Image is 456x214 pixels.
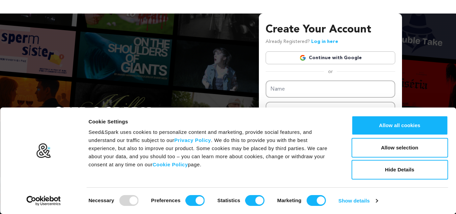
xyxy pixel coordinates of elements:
strong: Statistics [217,197,240,203]
button: Allow selection [351,138,448,158]
img: Google logo [299,54,306,61]
h3: Create Your Account [266,22,395,38]
button: Hide Details [351,160,448,180]
img: logo [36,143,51,159]
a: Show details [339,196,378,206]
strong: Necessary [88,197,114,203]
strong: Preferences [151,197,181,203]
img: Seed&Spark Logo [54,107,151,122]
span: or [324,68,337,75]
a: Cookie Policy [153,162,188,167]
legend: Consent Selection [88,192,88,193]
div: Seed&Spark uses cookies to personalize content and marketing, provide social features, and unders... [88,128,336,169]
a: Privacy Policy [174,137,211,143]
a: Log in here [311,39,338,44]
div: Cookie Settings [88,118,336,126]
a: Seed&Spark Homepage [54,107,151,135]
strong: Marketing [277,197,301,203]
input: Name [266,80,395,98]
a: Usercentrics Cookiebot - opens in a new window [14,196,73,206]
a: Continue with Google [266,51,395,64]
button: Allow all cookies [351,116,448,135]
p: Already Registered? [266,38,338,46]
input: Email address [266,102,395,119]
